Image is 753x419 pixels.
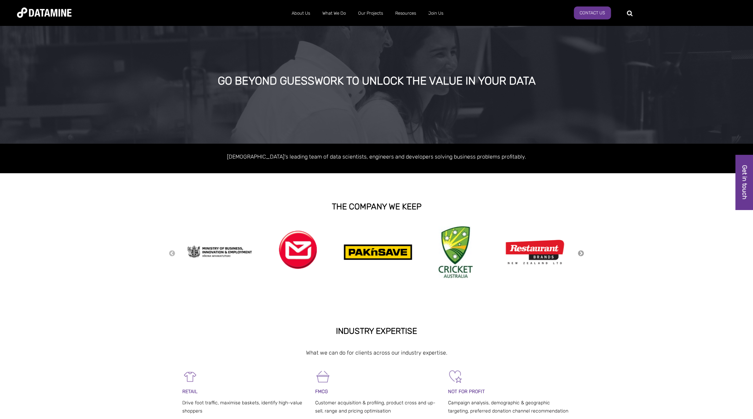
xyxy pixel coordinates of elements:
a: Get in touch [736,155,753,210]
span: NOT FOR PROFIT [448,389,485,394]
img: Restaurant Brands [503,237,566,267]
img: Datamine [17,8,72,18]
a: Contact Us [574,6,611,19]
span: FMCG [315,389,328,394]
a: Join Us [422,4,449,22]
div: GO BEYOND GUESSWORK TO UNLOCK THE VALUE IN YOUR DATA [84,75,669,87]
img: NZ Post [265,221,333,283]
p: [DEMOGRAPHIC_DATA]'s leading team of data scientists, engineers and developers solving business p... [182,152,571,161]
a: What We Do [316,4,352,22]
a: About Us [285,4,316,22]
span: What we can do for clients across our industry expertise. [306,349,447,356]
strong: THE COMPANY WE KEEP [332,202,421,211]
strong: INDUSTRY EXPERTISE [336,326,417,336]
span: RETAIL [182,389,198,394]
span: Drive foot traffic, maximise baskets, identify high-value shoppers [182,400,302,414]
button: Previous [169,250,175,257]
img: ministryofbusinessinnovationandemployment [186,239,254,265]
span: Customer acquisition & profiling, product cross and up-sell, range and pricing optimisation [315,400,435,414]
a: Our Projects [352,4,389,22]
img: Cricket Australia [439,226,473,278]
span: Campaign analysis, demographic & geographic targeting, preferred donation channel recommendation [448,400,568,414]
img: PaknSave [344,244,412,260]
img: FMCG [315,369,331,384]
img: Not For Profit [448,369,463,384]
a: Resources [389,4,422,22]
img: Retail-1 [182,369,198,384]
button: Next [578,250,584,257]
